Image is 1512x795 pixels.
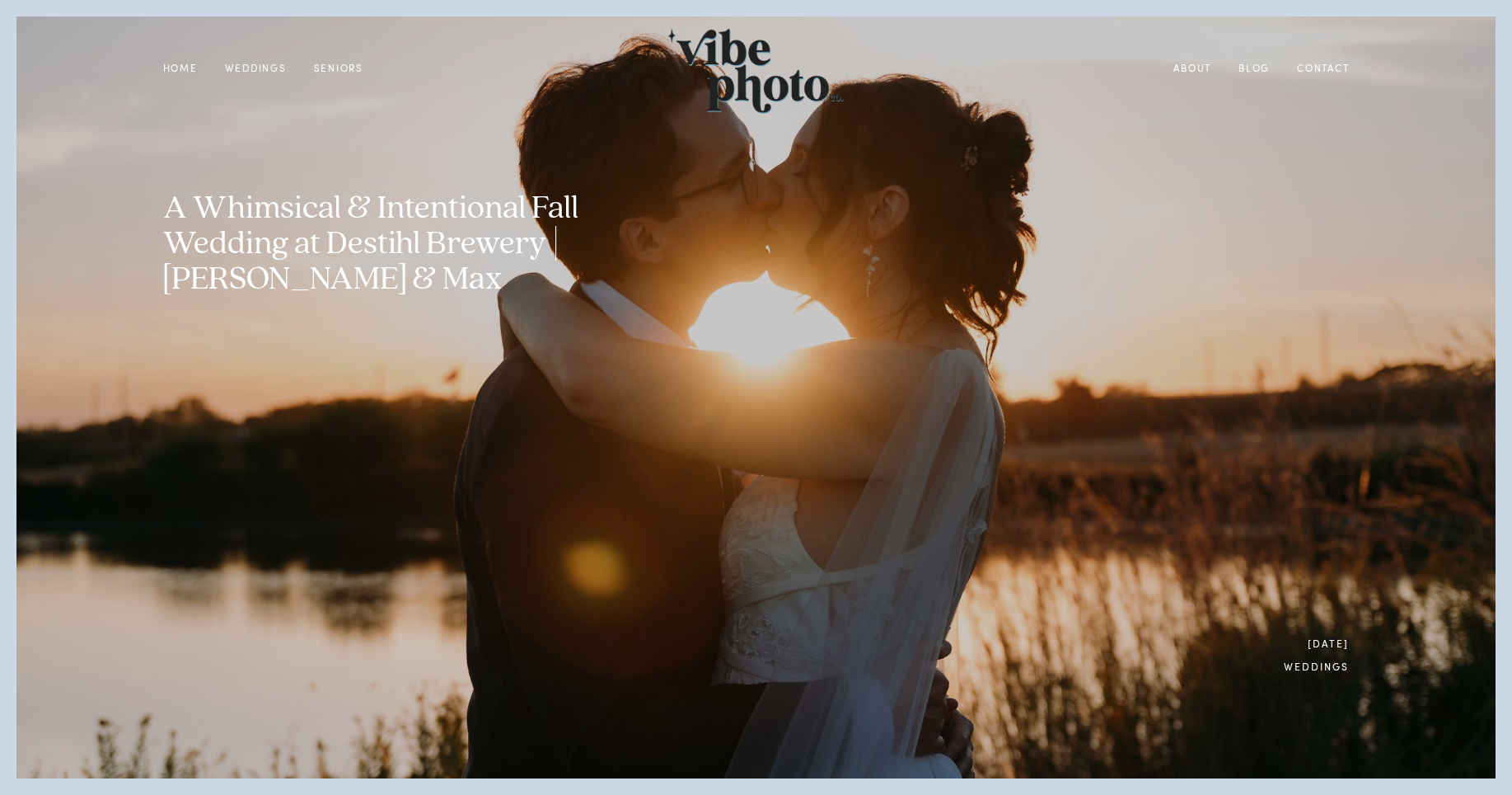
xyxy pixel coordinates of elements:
a: Weddings [1284,656,1349,674]
a: About [1160,59,1225,78]
span: | [552,226,559,261]
span: Max [442,261,502,297]
a: Weddings [211,59,300,78]
span: [PERSON_NAME] [163,261,406,297]
span: at [294,226,321,261]
span: Fall [531,191,578,226]
a: Blog [1225,59,1284,78]
a: Seniors [300,59,377,78]
a: Home [149,59,211,78]
span: & [347,191,372,226]
h6: [DATE] [163,636,1350,652]
img: Vibe Photo Co. [668,23,843,114]
span: Whimsical [193,191,341,226]
span: A [163,191,187,226]
span: Brewery [426,226,546,261]
span: & [412,261,437,297]
span: Destihl [326,226,420,261]
span: Intentional [377,191,526,226]
span: Wedding [163,226,288,261]
h6: Weddings [1284,660,1349,673]
a: Contact [1284,59,1363,78]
